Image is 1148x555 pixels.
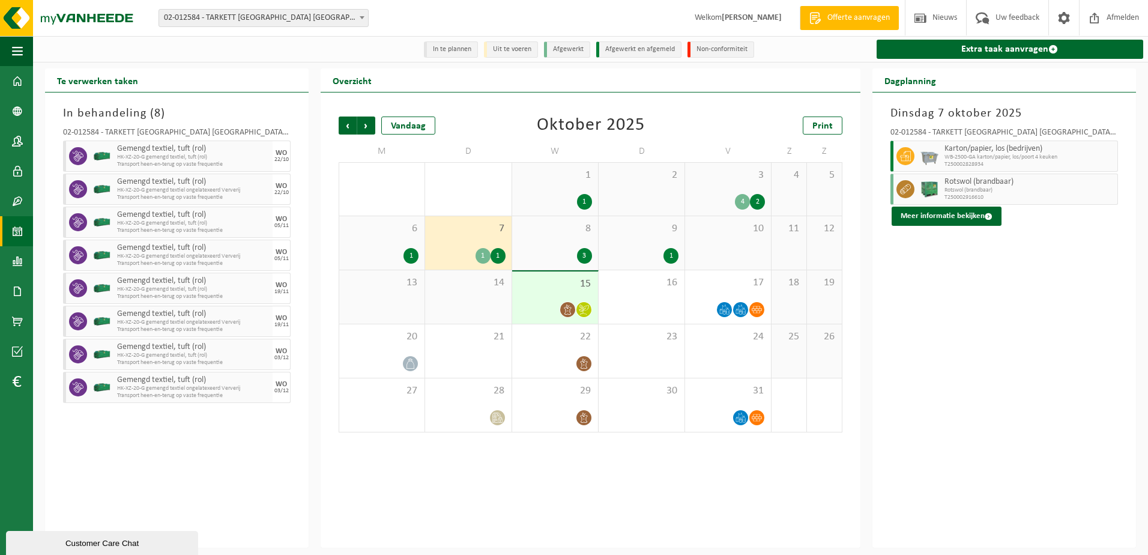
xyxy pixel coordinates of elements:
span: 18 [778,276,800,290]
span: 9 [605,222,678,235]
span: Gemengd textiel, tuft (rol) [117,276,270,286]
span: 24 [691,330,765,344]
span: 17 [691,276,765,290]
div: WO [276,282,287,289]
a: Extra taak aanvragen [877,40,1143,59]
span: Rotswol (brandbaar) [944,187,1114,194]
h2: Dagplanning [872,68,948,92]
h3: In behandeling ( ) [63,105,291,123]
span: HK-XZ-20-G gemengd textiel ongelatexeerd Ververij [117,253,270,260]
span: Karton/papier, los (bedrijven) [944,144,1114,154]
td: D [425,141,512,162]
img: HK-XZ-20-GN-00 [93,147,111,165]
img: HK-XZ-20-GN-00 [93,246,111,264]
div: WO [276,381,287,388]
div: Vandaag [381,117,435,135]
span: HK-XZ-20-G gemengd textiel, tuft (rol) [117,220,270,227]
span: 8 [518,222,592,235]
td: M [339,141,425,162]
div: 4 [735,194,750,210]
div: 3 [577,248,592,264]
span: 13 [345,276,418,290]
li: In te plannen [424,41,478,58]
span: Transport heen-en-terug op vaste frequentie [117,227,270,234]
a: Offerte aanvragen [800,6,899,30]
span: 8 [154,108,161,120]
span: Gemengd textiel, tuft (rol) [117,177,270,187]
span: Transport heen-en-terug op vaste frequentie [117,293,270,300]
span: HK-XZ-20-G gemengd textiel, tuft (rol) [117,286,270,293]
span: Vorige [339,117,357,135]
span: 29 [518,384,592,398]
div: WO [276,216,287,223]
span: Gemengd textiel, tuft (rol) [117,210,270,220]
span: 28 [431,384,505,398]
span: HK-XZ-20-G gemengd textiel ongelatexeerd Ververij [117,385,270,392]
span: 27 [345,384,418,398]
div: 05/11 [274,256,289,262]
img: HK-XZ-20-GN-00 [93,312,111,330]
span: Transport heen-en-terug op vaste frequentie [117,194,270,201]
a: Print [803,117,842,135]
span: Gemengd textiel, tuft (rol) [117,309,270,319]
div: WO [276,348,287,355]
div: 22/10 [274,157,289,163]
span: Gemengd textiel, tuft (rol) [117,243,270,253]
li: Afgewerkt en afgemeld [596,41,681,58]
span: 25 [778,330,800,344]
div: 1 [491,248,506,264]
span: 11 [778,222,800,235]
span: 26 [813,330,836,344]
span: Transport heen-en-terug op vaste frequentie [117,260,270,267]
img: WB-2500-GAL-GY-01 [920,147,938,165]
h2: Te verwerken taken [45,68,150,92]
td: Z [772,141,807,162]
span: 5 [813,169,836,182]
div: 02-012584 - TARKETT [GEOGRAPHIC_DATA] [GEOGRAPHIC_DATA] - [GEOGRAPHIC_DATA] [63,129,291,141]
div: WO [276,183,287,190]
span: WB-2500-GA karton/papier, los/poort 4 keuken [944,154,1114,161]
li: Non-conformiteit [687,41,754,58]
div: 2 [750,194,765,210]
span: HK-XZ-20-G gemengd textiel, tuft (rol) [117,154,270,161]
div: 19/11 [274,289,289,295]
span: Transport heen-en-terug op vaste frequentie [117,326,270,333]
img: HK-XZ-20-GN-00 [93,345,111,363]
span: 15 [518,277,592,291]
td: W [512,141,599,162]
span: Transport heen-en-terug op vaste frequentie [117,359,270,366]
div: 03/12 [274,355,289,361]
span: Transport heen-en-terug op vaste frequentie [117,392,270,399]
div: 19/11 [274,322,289,328]
span: 31 [691,384,765,398]
div: WO [276,249,287,256]
span: 20 [345,330,418,344]
span: HK-XZ-20-G gemengd textiel, tuft (rol) [117,352,270,359]
span: 3 [691,169,765,182]
img: HK-XZ-20-GN-00 [93,213,111,231]
span: Volgende [357,117,375,135]
span: 30 [605,384,678,398]
span: 22 [518,330,592,344]
div: WO [276,315,287,322]
img: PB-HB-1400-HPE-GN-01 [920,180,938,198]
div: 22/10 [274,190,289,196]
div: 1 [663,248,678,264]
h3: Dinsdag 7 oktober 2025 [890,105,1118,123]
span: T250002916610 [944,194,1114,201]
span: Gemengd textiel, tuft (rol) [117,375,270,385]
img: HK-XZ-20-GN-00 [93,279,111,297]
strong: [PERSON_NAME] [722,13,782,22]
img: HK-XZ-20-GN-00 [93,180,111,198]
span: 23 [605,330,678,344]
span: Gemengd textiel, tuft (rol) [117,144,270,154]
span: 19 [813,276,836,290]
span: Offerte aanvragen [824,12,893,24]
span: 16 [605,276,678,290]
span: 6 [345,222,418,235]
td: D [599,141,685,162]
span: 2 [605,169,678,182]
span: 02-012584 - TARKETT DENDERMONDE NV - DENDERMONDE [159,9,369,27]
span: HK-XZ-20-G gemengd textiel ongelatexeerd Ververij [117,187,270,194]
